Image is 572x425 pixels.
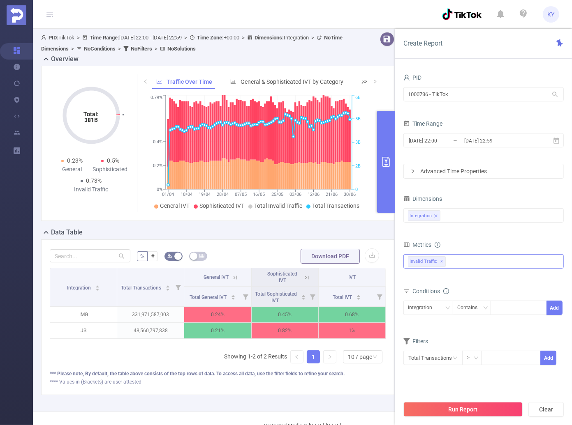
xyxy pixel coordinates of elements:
[356,294,361,296] i: icon: caret-up
[403,120,442,127] span: Time Range
[294,354,299,359] i: icon: left
[403,402,523,417] button: Run Report
[348,351,372,363] div: 10 / page
[344,192,356,197] tspan: 30/06
[240,287,251,306] i: Filter menu
[267,271,297,283] span: Sophisticated IVT
[271,192,283,197] tspan: 25/05
[51,227,83,237] h2: Data Table
[319,307,385,322] p: 0.68%
[53,165,91,174] div: General
[182,34,190,41] span: >
[83,111,99,117] tspan: Total:
[7,5,26,25] img: Protected Media
[255,34,284,41] b: Dimensions :
[239,34,247,41] span: >
[41,34,343,52] span: TikTok [DATE] 22:00 - [DATE] 22:59 +00:00
[356,294,361,299] div: Sort
[355,187,358,192] tspan: 0
[467,351,475,365] div: ≥
[199,202,244,209] span: Sophisticated IVT
[290,350,303,363] li: Previous Page
[131,46,152,52] b: No Filters
[410,211,432,221] div: Integration
[445,306,450,311] i: icon: down
[41,35,49,40] i: icon: user
[230,79,236,85] i: icon: bar-chart
[309,34,317,41] span: >
[410,169,415,174] i: icon: right
[153,163,162,168] tspan: 0.2%
[165,284,170,289] div: Sort
[403,195,442,202] span: Dimensions
[167,78,212,85] span: Traffic Over Time
[483,306,488,311] i: icon: down
[74,34,82,41] span: >
[289,192,301,197] tspan: 03/06
[151,95,162,101] tspan: 0.79%
[404,164,563,178] div: icon: rightAdvanced Time Properties
[95,287,100,290] i: icon: caret-down
[355,163,361,169] tspan: 2B
[152,46,160,52] span: >
[184,307,251,322] p: 0.24%
[528,402,564,417] button: Clear
[301,249,360,264] button: Download PDF
[312,202,359,209] span: Total Transactions
[403,241,431,248] span: Metrics
[355,95,361,101] tspan: 6B
[443,288,449,294] i: icon: info-circle
[156,79,162,85] i: icon: line-chart
[474,356,479,361] i: icon: down
[373,79,377,84] i: icon: right
[153,139,162,145] tspan: 0.4%
[435,242,440,248] i: icon: info-circle
[167,253,172,258] i: icon: bg-colors
[255,34,309,41] span: Integration
[307,350,320,363] li: 1
[403,338,428,345] span: Filters
[190,294,228,300] span: Total General IVT
[165,284,170,287] i: icon: caret-up
[199,192,211,197] tspan: 19/04
[140,253,144,260] span: %
[49,34,58,41] b: PID:
[540,351,556,365] button: Add
[69,46,76,52] span: >
[307,287,318,306] i: Filter menu
[197,34,224,41] b: Time Zone:
[204,274,229,280] span: General IVT
[333,294,353,300] span: Total IVT
[231,296,235,299] i: icon: caret-down
[253,192,265,197] tspan: 16/05
[440,257,443,266] span: ✕
[408,256,446,267] span: Invalid Traffic
[326,192,338,197] tspan: 21/06
[95,284,100,287] i: icon: caret-up
[84,46,116,52] b: No Conditions
[463,135,530,146] input: End date
[72,185,110,194] div: Invalid Traffic
[252,307,318,322] p: 0.45%
[151,253,155,260] span: #
[107,157,119,164] span: 0.5%
[241,78,343,85] span: General & Sophisticated IVT by Category
[356,296,361,299] i: icon: caret-down
[117,323,184,338] p: 48,560,797,838
[403,39,442,47] span: Create Report
[434,214,438,219] i: icon: close
[235,192,247,197] tspan: 07/05
[143,79,148,84] i: icon: left
[116,46,123,52] span: >
[67,285,92,291] span: Integration
[252,323,318,338] p: 0.82%
[231,294,235,296] i: icon: caret-up
[301,296,306,299] i: icon: caret-down
[254,202,302,209] span: Total Invalid Traffic
[95,284,100,289] div: Sort
[374,287,385,306] i: Filter menu
[121,285,162,291] span: Total Transactions
[323,350,336,363] li: Next Page
[547,301,563,315] button: Add
[160,202,190,209] span: General IVT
